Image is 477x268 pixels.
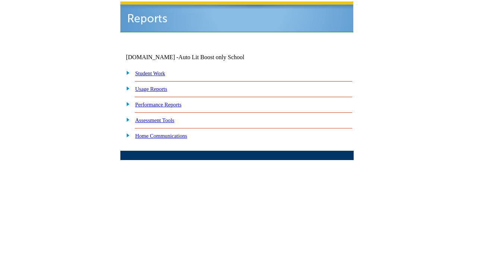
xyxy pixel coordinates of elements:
a: Assessment Tools [135,117,174,123]
a: Student Work [135,70,165,76]
td: [DOMAIN_NAME] - [126,54,263,61]
img: plus.gif [122,116,130,123]
nobr: Auto Lit Boost only School [179,54,244,60]
a: Home Communications [135,133,187,139]
img: plus.gif [122,85,130,92]
a: Usage Reports [135,86,167,92]
img: header [120,1,353,32]
a: Performance Reports [135,102,181,108]
img: plus.gif [122,69,130,76]
img: plus.gif [122,132,130,138]
img: plus.gif [122,100,130,107]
